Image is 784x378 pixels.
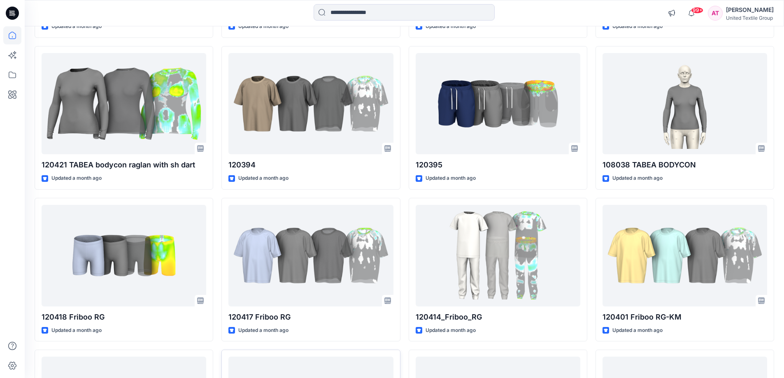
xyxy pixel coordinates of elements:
p: 120418 Friboo RG [42,311,206,323]
p: Updated a month ago [51,326,102,335]
p: 120414_Friboo_RG [416,311,580,323]
a: 120394 [228,53,393,155]
a: 120421 TABEA bodycon raglan with sh dart [42,53,206,155]
a: 120414_Friboo_RG [416,205,580,306]
div: [PERSON_NAME] [726,5,774,15]
p: Updated a month ago [238,174,288,183]
p: Updated a month ago [612,174,663,183]
a: 120417 Friboo RG [228,205,393,306]
p: Updated a month ago [238,326,288,335]
p: 120395 [416,159,580,171]
p: Updated a month ago [612,326,663,335]
p: Updated a month ago [426,22,476,31]
p: Updated a month ago [51,22,102,31]
a: 120395 [416,53,580,155]
p: Updated a month ago [426,174,476,183]
p: Updated a month ago [426,326,476,335]
div: AT [708,6,723,21]
span: 99+ [691,7,703,14]
p: Updated a month ago [51,174,102,183]
div: United Textile Group [726,15,774,21]
p: Updated a month ago [612,22,663,31]
p: 120421 TABEA bodycon raglan with sh dart [42,159,206,171]
p: Updated a month ago [238,22,288,31]
a: 120401 Friboo RG-KM [603,205,767,306]
a: 120418 Friboo RG [42,205,206,306]
a: 108038 TABEA BODYCON [603,53,767,155]
p: 120394 [228,159,393,171]
p: 120401 Friboo RG-KM [603,311,767,323]
p: 120417 Friboo RG [228,311,393,323]
p: 108038 TABEA BODYCON [603,159,767,171]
